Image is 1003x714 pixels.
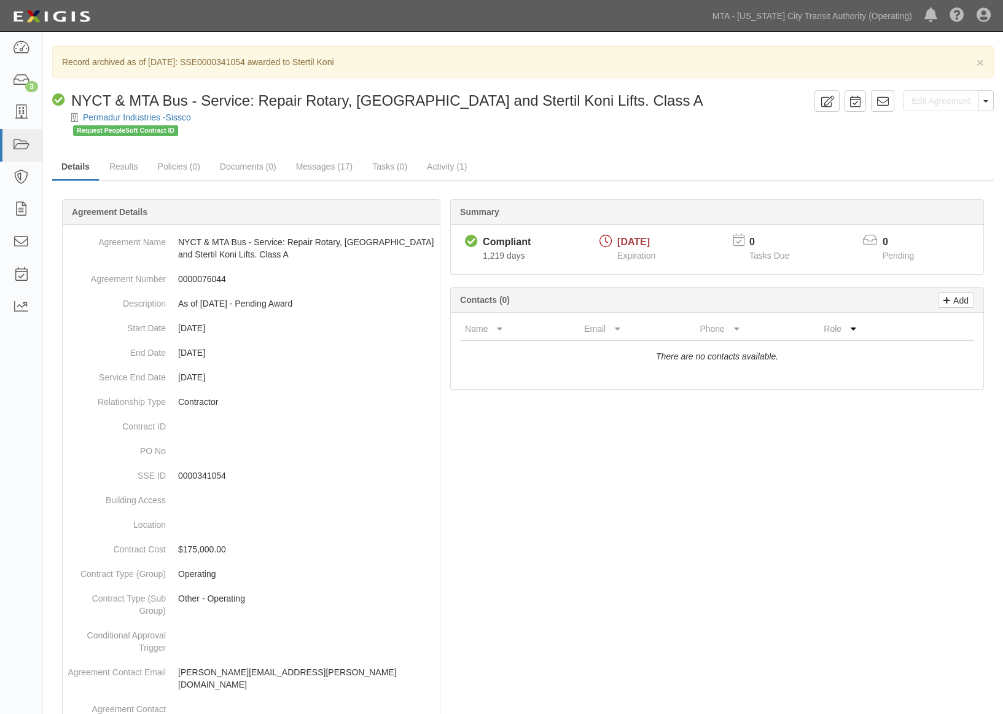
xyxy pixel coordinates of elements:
img: logo-5460c22ac91f19d4615b14bd174203de0afe785f0fc80cf4dbbc73dc1793850b.png [9,6,94,28]
dt: Location [68,512,166,531]
dt: SSE ID [68,463,166,482]
span: Since 05/23/2022 [483,251,525,261]
p: 0 [749,235,805,249]
b: Agreement Details [72,207,147,217]
dt: Agreement Contact Email [68,660,166,678]
b: Contacts (0) [460,295,510,305]
dt: Relationship Type [68,390,166,408]
p: Operating [178,568,435,580]
a: Add [938,292,974,308]
dt: Conditional Approval Trigger [68,623,166,654]
i: Compliant [52,94,65,107]
p: Add [950,293,969,307]
dt: Contract Cost [68,537,166,555]
dd: Contractor [68,390,435,414]
div: Compliant [483,235,531,249]
th: Phone [695,318,819,340]
dt: Agreement Name [68,230,166,248]
button: Close [977,56,984,69]
th: Email [579,318,695,340]
p: Other - Operating [178,592,435,605]
dd: NYCT & MTA Bus - Service: Repair Rotary, [GEOGRAPHIC_DATA] and Stertil Koni Lifts. Class A [68,230,435,267]
dd: 0000076044 [68,267,435,291]
span: Expiration [617,251,655,261]
a: Tasks (0) [363,154,416,179]
th: Name [460,318,579,340]
a: Permadur Industries -Sissco [83,112,191,122]
dt: End Date [68,340,166,359]
dd: [DATE] [68,316,435,340]
span: Request PeopleSoft Contract ID [73,125,178,136]
p: As of [DATE] - Pending Award [178,297,435,310]
i: Help Center - Complianz [950,9,964,23]
dd: [DATE] [68,340,435,365]
a: MTA - [US_STATE] City Transit Authority (Operating) [706,4,918,28]
div: 3 [25,81,38,92]
p: [PERSON_NAME][EMAIL_ADDRESS][PERSON_NAME][DOMAIN_NAME] [178,666,435,691]
th: Role [819,318,925,340]
a: Edit Agreement [903,90,978,111]
p: 0000341054 [178,469,435,482]
span: Pending [883,251,914,261]
a: Policies (0) [149,154,209,179]
dt: Building Access [68,488,166,506]
dt: PO No [68,439,166,457]
dt: Description [68,291,166,310]
span: × [977,55,984,69]
dt: Service End Date [68,365,166,383]
div: NYCT & MTA Bus - Service: Repair Rotary, Omer and Stertil Koni Lifts. Class A [52,90,703,111]
p: Record archived as of [DATE]: SSE0000341054 awarded to Stertil Koni [62,56,984,68]
a: Documents (0) [211,154,286,179]
p: $175,000.00 [178,543,435,555]
a: Details [52,154,99,181]
dt: Contract Type (Sub Group) [68,586,166,617]
dd: [DATE] [68,365,435,390]
dt: Agreement Number [68,267,166,285]
i: Compliant [465,235,478,248]
dt: Contract ID [68,414,166,433]
span: [DATE] [617,237,650,247]
b: Summary [460,207,499,217]
a: Results [100,154,147,179]
dt: Start Date [68,316,166,334]
p: 0 [883,235,929,249]
span: Tasks Due [749,251,789,261]
span: NYCT & MTA Bus - Service: Repair Rotary, [GEOGRAPHIC_DATA] and Stertil Koni Lifts. Class A [71,92,703,109]
i: There are no contacts available. [656,351,778,361]
dt: Contract Type (Group) [68,562,166,580]
a: Activity (1) [418,154,476,179]
a: Messages (17) [287,154,362,179]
